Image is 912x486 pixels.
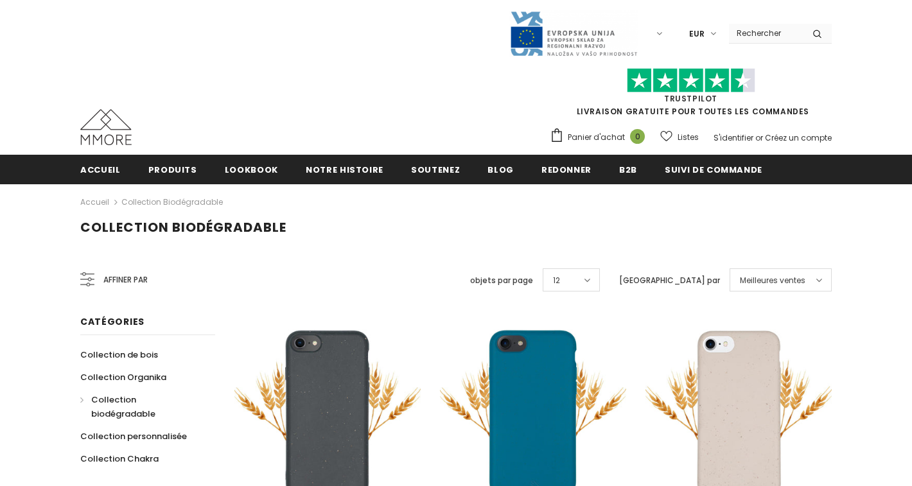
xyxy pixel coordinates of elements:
a: Suivi de commande [665,155,762,184]
a: Créez un compte [765,132,832,143]
a: Accueil [80,155,121,184]
img: Cas MMORE [80,109,132,145]
span: Affiner par [103,273,148,287]
label: objets par page [470,274,533,287]
img: Javni Razpis [509,10,638,57]
a: Collection de bois [80,343,158,366]
a: Notre histoire [306,155,383,184]
a: Collection biodégradable [121,196,223,207]
a: Blog [487,155,514,184]
a: TrustPilot [664,93,717,104]
span: Accueil [80,164,121,176]
span: Collection personnalisée [80,430,187,442]
a: B2B [619,155,637,184]
span: LIVRAISON GRATUITE POUR TOUTES LES COMMANDES [550,74,832,117]
a: Collection biodégradable [80,388,201,425]
label: [GEOGRAPHIC_DATA] par [619,274,720,287]
span: Listes [678,131,699,144]
span: Produits [148,164,197,176]
span: Panier d'achat [568,131,625,144]
span: Collection biodégradable [80,218,286,236]
span: Blog [487,164,514,176]
img: Faites confiance aux étoiles pilotes [627,68,755,93]
span: Collection Chakra [80,453,159,465]
span: Collection biodégradable [91,394,155,420]
span: or [755,132,763,143]
a: Panier d'achat 0 [550,128,651,147]
a: Javni Razpis [509,28,638,39]
span: Redonner [541,164,592,176]
span: Catégories [80,315,145,328]
a: soutenez [411,155,460,184]
a: Collection Organika [80,366,166,388]
a: Listes [660,126,699,148]
a: Redonner [541,155,592,184]
span: Collection Organika [80,371,166,383]
a: Produits [148,155,197,184]
a: Collection personnalisée [80,425,187,447]
a: S'identifier [714,132,753,143]
span: EUR [689,28,705,40]
input: Search Site [729,24,803,42]
span: soutenez [411,164,460,176]
span: Suivi de commande [665,164,762,176]
span: Collection de bois [80,349,158,361]
span: 0 [630,129,645,144]
span: Meilleures ventes [740,274,805,287]
span: Lookbook [225,164,278,176]
a: Lookbook [225,155,278,184]
span: B2B [619,164,637,176]
span: Notre histoire [306,164,383,176]
a: Accueil [80,195,109,210]
span: 12 [553,274,560,287]
a: Collection Chakra [80,447,159,470]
